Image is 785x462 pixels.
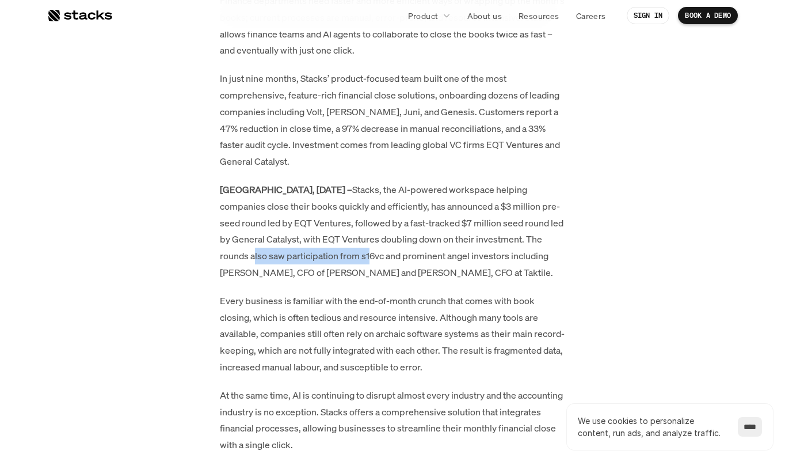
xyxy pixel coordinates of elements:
[578,415,726,439] p: We use cookies to personalize content, run ads, and analyze traffic.
[220,293,565,376] p: Every business is familiar with the end-of-month crunch that comes with book closing, which is of...
[678,7,738,24] a: BOOK A DEMO
[576,10,606,22] p: Careers
[627,7,670,24] a: SIGN IN
[220,183,352,196] strong: [GEOGRAPHIC_DATA], [DATE] –
[512,5,566,26] a: Resources
[569,5,613,26] a: Careers
[220,387,565,453] p: At the same time, AI is continuing to disrupt almost every industry and the accounting industry i...
[408,10,439,22] p: Product
[220,181,565,281] p: Stacks, the AI-powered workspace helping companies close their books quickly and efficiently, has...
[634,12,663,20] p: SIGN IN
[220,70,565,170] p: In just nine months, Stacks’ product-focused team built one of the most comprehensive, feature-ri...
[136,219,186,228] a: Privacy Policy
[685,12,731,20] p: BOOK A DEMO
[460,5,509,26] a: About us
[467,10,502,22] p: About us
[519,10,559,22] p: Resources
